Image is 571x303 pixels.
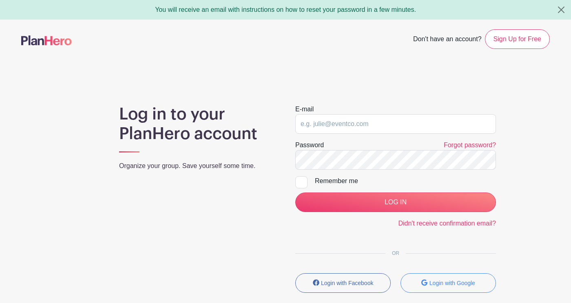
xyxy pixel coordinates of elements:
div: Remember me [315,176,496,186]
small: Login with Google [429,280,475,286]
h1: Log in to your PlanHero account [119,104,276,144]
a: Sign Up for Free [485,29,550,49]
p: Organize your group. Save yourself some time. [119,161,276,171]
label: Password [295,140,324,150]
button: Login with Google [401,273,496,293]
span: OR [385,250,406,256]
input: LOG IN [295,192,496,212]
button: Login with Facebook [295,273,391,293]
a: Didn't receive confirmation email? [398,220,496,227]
a: Forgot password? [444,142,496,148]
span: Don't have an account? [413,31,482,49]
img: logo-507f7623f17ff9eddc593b1ce0a138ce2505c220e1c5a4e2b4648c50719b7d32.svg [21,35,72,45]
input: e.g. julie@eventco.com [295,114,496,134]
small: Login with Facebook [321,280,373,286]
label: E-mail [295,104,314,114]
